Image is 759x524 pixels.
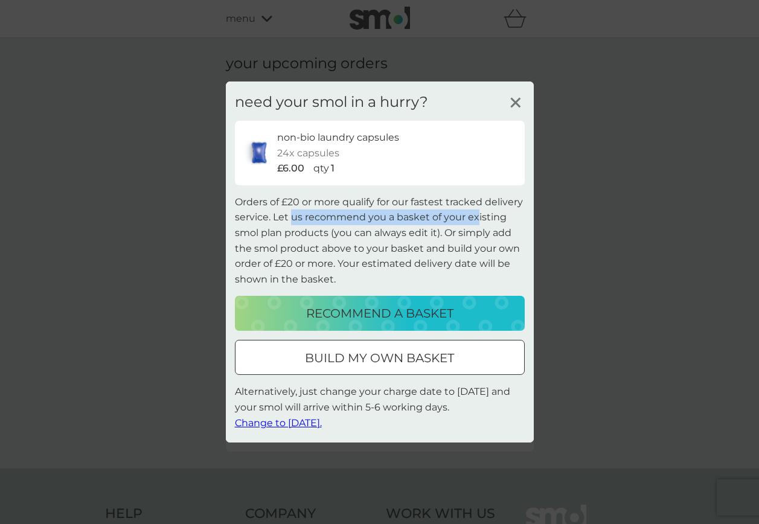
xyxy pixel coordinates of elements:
p: qty [313,161,329,176]
button: Change to [DATE]. [235,415,322,430]
p: 24x capsules [277,145,339,161]
p: recommend a basket [306,304,453,323]
p: Alternatively, just change your charge date to [DATE] and your smol will arrive within 5-6 workin... [235,384,525,430]
button: recommend a basket [235,296,525,331]
p: £6.00 [277,161,304,176]
h3: need your smol in a hurry? [235,94,428,111]
button: build my own basket [235,340,525,375]
p: non-bio laundry capsules [277,130,399,145]
p: build my own basket [305,348,454,368]
p: 1 [331,161,335,176]
span: Change to [DATE]. [235,417,322,428]
p: Orders of £20 or more qualify for our fastest tracked delivery service. Let us recommend you a ba... [235,194,525,287]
